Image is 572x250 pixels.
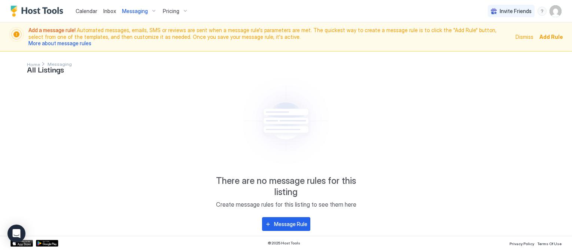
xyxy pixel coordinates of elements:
a: App Store [10,240,33,247]
div: Open Intercom Messenger [7,225,25,243]
span: There are no message rules for this listing [211,175,361,198]
div: User profile [550,5,562,17]
div: Breadcrumb [27,60,40,68]
a: Inbox [103,7,116,15]
a: Home [27,60,40,68]
div: Message Rule [274,220,307,228]
div: Dismiss [515,33,533,41]
div: Empty image [221,69,351,173]
a: Privacy Policy [509,239,534,247]
span: Create message rules for this listing to see them here [216,201,356,208]
span: Messaging [122,8,148,15]
a: More about message rules [28,40,91,46]
a: Google Play Store [36,240,58,247]
a: Calendar [76,7,97,15]
button: Message Rule [262,217,310,231]
span: Terms Of Use [537,241,562,246]
a: Terms Of Use [537,239,562,247]
span: Add a message rule! [28,27,77,33]
span: Home [27,62,40,67]
span: Calendar [76,8,97,14]
span: Invite Friends [500,8,532,15]
div: menu [538,7,547,16]
span: Breadcrumb [48,61,72,67]
div: Add Rule [539,33,563,41]
a: Host Tools Logo [10,6,67,17]
span: Inbox [103,8,116,14]
span: All Listings [27,64,545,75]
span: Privacy Policy [509,241,534,246]
span: © 2025 Host Tools [268,241,300,246]
span: Automated messages, emails, SMS or reviews are sent when a message rule's parameters are met. The... [28,27,511,47]
span: Pricing [163,8,179,15]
